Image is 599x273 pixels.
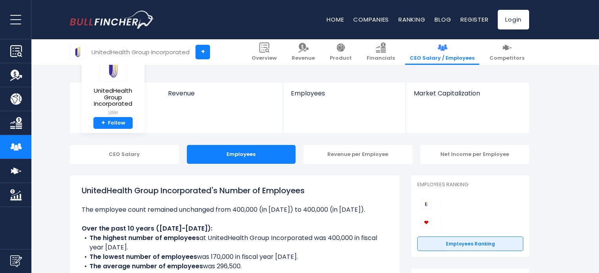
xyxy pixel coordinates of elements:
[82,205,388,214] li: The employee count remained unchanged from 400,000 (in [DATE]) to 400,000 (in [DATE]).
[417,236,523,251] a: Employees Ranking
[327,15,344,24] a: Home
[82,185,388,196] h1: UnitedHealth Group Incorporated's Number of Employees
[89,233,199,242] b: The highest number of employees
[398,15,425,24] a: Ranking
[435,15,451,24] a: Blog
[291,90,397,97] span: Employees
[292,55,315,62] span: Revenue
[70,11,154,29] img: bullfincher logo
[168,90,275,97] span: Revenue
[421,199,431,209] img: UnitedHealth Group Incorporated competitors logo
[421,217,431,227] img: CVS Health Corporation competitors logo
[489,55,524,62] span: Competitors
[82,252,388,262] li: was 170,000 in fiscal year [DATE].
[82,233,388,252] li: at UnitedHealth Group Incorporated was 400,000 in fiscal year [DATE].
[88,55,139,117] a: UnitedHealth Group Incorporated UNH
[93,117,133,129] a: +Follow
[460,15,488,24] a: Register
[485,39,529,65] a: Competitors
[91,48,190,57] div: UnitedHealth Group Incorporated
[101,119,105,126] strong: +
[89,262,203,271] b: The average number of employees
[330,55,352,62] span: Product
[247,39,281,65] a: Overview
[420,145,530,164] div: Net Income per Employee
[70,44,85,59] img: UNH logo
[88,88,138,107] span: UnitedHealth Group Incorporated
[325,39,356,65] a: Product
[414,90,520,97] span: Market Capitalization
[99,55,127,82] img: UNH logo
[498,10,529,29] a: Login
[195,45,210,59] a: +
[287,39,320,65] a: Revenue
[70,11,154,29] a: Go to homepage
[405,39,479,65] a: CEO Salary / Employees
[283,82,405,110] a: Employees
[187,145,296,164] div: Employees
[89,252,197,261] b: The lowest number of employees
[417,181,523,188] p: Employees Ranking
[406,82,528,110] a: Market Capitalization
[410,55,475,62] span: CEO Salary / Employees
[160,82,283,110] a: Revenue
[303,145,413,164] div: Revenue per Employee
[252,55,277,62] span: Overview
[70,145,179,164] div: CEO Salary
[88,109,138,116] small: UNH
[362,39,400,65] a: Financials
[353,15,389,24] a: Companies
[82,262,388,271] li: was 296,500.
[367,55,395,62] span: Financials
[82,224,212,233] b: Over the past 10 years ([DATE]-[DATE]):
